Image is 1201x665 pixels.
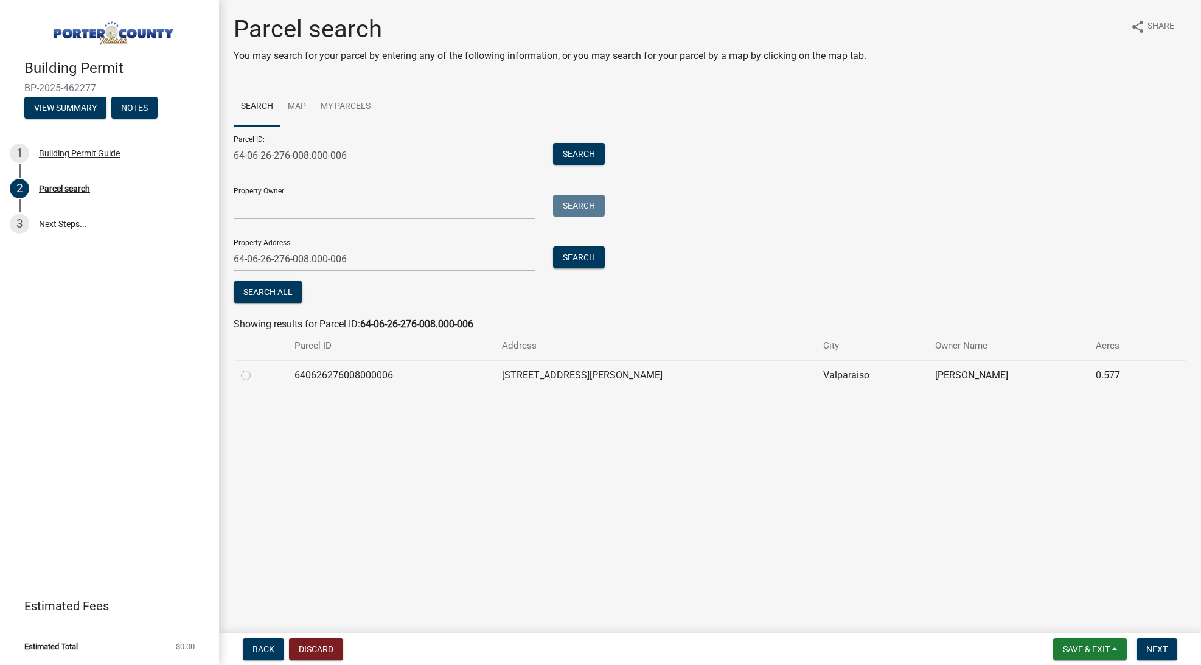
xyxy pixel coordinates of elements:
i: share [1130,19,1145,34]
th: Parcel ID [287,332,495,360]
button: Search All [234,281,302,303]
a: Estimated Fees [10,594,200,618]
span: Next [1146,644,1168,654]
th: City [816,332,927,360]
button: Search [553,143,605,165]
button: Notes [111,97,158,119]
p: You may search for your parcel by entering any of the following information, or you may search fo... [234,49,866,63]
span: Back [252,644,274,654]
span: Save & Exit [1063,644,1110,654]
th: Acres [1088,332,1160,360]
button: Save & Exit [1053,638,1127,660]
button: Search [553,195,605,217]
div: Parcel search [39,184,90,193]
strong: 64-06-26-276-008.000-006 [360,318,473,330]
div: 2 [10,179,29,198]
h4: Building Permit [24,60,209,77]
button: Back [243,638,284,660]
h1: Parcel search [234,15,866,44]
a: Search [234,88,280,127]
button: Next [1137,638,1177,660]
div: Showing results for Parcel ID: [234,317,1186,332]
button: View Summary [24,97,106,119]
span: BP-2025-462277 [24,82,195,94]
th: Owner Name [928,332,1088,360]
wm-modal-confirm: Notes [111,103,158,113]
button: shareShare [1121,15,1184,38]
a: Map [280,88,313,127]
span: $0.00 [176,642,195,650]
img: Porter County, Indiana [24,13,200,47]
div: 3 [10,214,29,234]
span: Estimated Total [24,642,78,650]
td: Valparaiso [816,360,927,390]
div: Building Permit Guide [39,149,120,158]
span: Share [1147,19,1174,34]
td: 640626276008000006 [287,360,495,390]
div: 1 [10,144,29,163]
wm-modal-confirm: Summary [24,103,106,113]
td: 0.577 [1088,360,1160,390]
button: Discard [289,638,343,660]
td: [STREET_ADDRESS][PERSON_NAME] [495,360,816,390]
th: Address [495,332,816,360]
button: Search [553,246,605,268]
a: My Parcels [313,88,378,127]
td: [PERSON_NAME] [928,360,1088,390]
